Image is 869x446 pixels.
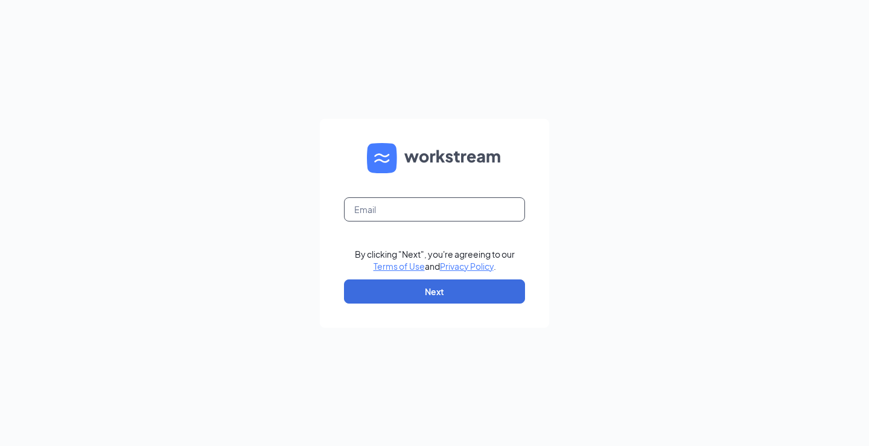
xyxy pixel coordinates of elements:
a: Privacy Policy [440,261,494,272]
img: WS logo and Workstream text [367,143,502,173]
input: Email [344,197,525,221]
button: Next [344,279,525,304]
a: Terms of Use [374,261,425,272]
div: By clicking "Next", you're agreeing to our and . [355,248,515,272]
